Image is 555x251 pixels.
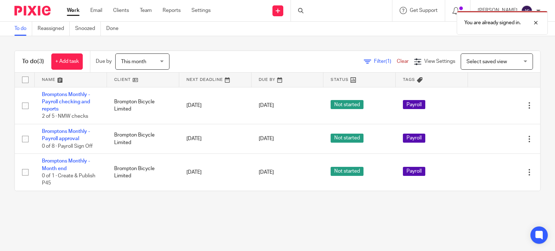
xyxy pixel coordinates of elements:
td: Brompton Bicycle Limited [107,124,179,154]
a: Reports [163,7,181,14]
a: Bromptons Monthly - Payroll checking and reports [42,92,90,112]
span: Payroll [403,100,425,109]
p: Due by [96,58,112,65]
td: [DATE] [179,124,251,154]
span: 2 of 5 · NMW checks [42,114,88,119]
a: Clear [397,59,409,64]
span: This month [121,59,146,64]
td: [DATE] [179,87,251,124]
span: (3) [37,59,44,64]
span: Not started [331,134,363,143]
a: Bromptons Monthly - Payroll approval [42,129,90,141]
span: [DATE] [259,137,274,142]
a: Team [140,7,152,14]
td: [DATE] [179,154,251,191]
span: [DATE] [259,103,274,108]
a: Done [106,22,124,36]
img: Pixie [14,6,51,16]
span: [DATE] [259,170,274,175]
td: Brompton Bicycle Limited [107,154,179,191]
span: Payroll [403,167,425,176]
a: Settings [192,7,211,14]
span: Select saved view [466,59,507,64]
span: Filter [374,59,397,64]
a: Snoozed [75,22,101,36]
span: Payroll [403,134,425,143]
td: Brompton Bicycle Limited [107,87,179,124]
a: Email [90,7,102,14]
span: View Settings [424,59,455,64]
a: Clients [113,7,129,14]
span: (1) [386,59,391,64]
p: You are already signed in. [464,19,521,26]
img: svg%3E [521,5,533,17]
span: Not started [331,167,363,176]
span: Not started [331,100,363,109]
span: Tags [403,78,415,82]
a: To do [14,22,32,36]
a: + Add task [51,53,83,70]
a: Bromptons Monthly - Month end [42,159,90,171]
a: Work [67,7,79,14]
h1: To do [22,58,44,65]
a: Reassigned [38,22,70,36]
span: 0 of 8 · Payroll Sign Off [42,144,92,149]
span: 0 of 1 · Create & Publish P45 [42,173,95,186]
